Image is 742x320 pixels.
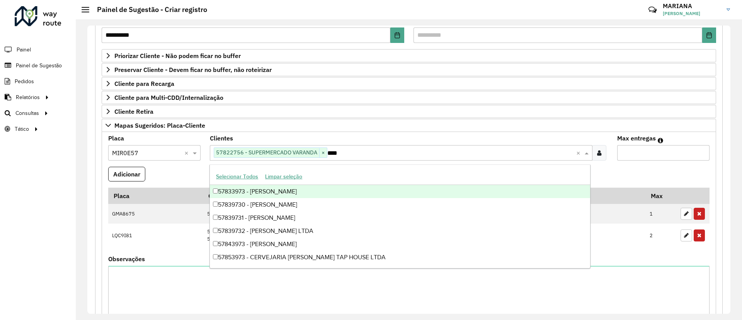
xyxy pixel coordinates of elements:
[108,254,145,264] label: Observações
[108,167,145,181] button: Adicionar
[108,224,203,246] td: LQC9I81
[15,125,29,133] span: Tático
[646,188,677,204] th: Max
[114,53,241,59] span: Priorizar Cliente - Não podem ficar no buffer
[102,49,716,62] a: Priorizar Cliente - Não podem ficar no buffer
[702,27,716,43] button: Choose Date
[658,137,663,144] em: Máximo de clientes que serão colocados na mesma rota com os clientes informados
[184,148,191,157] span: Clear all
[214,148,319,157] span: 57822756 - SUPERMERCADO VARANDA
[108,133,124,143] label: Placa
[108,188,203,204] th: Placa
[210,224,590,238] div: 57839732 - [PERSON_NAME] LTDA
[114,80,174,87] span: Cliente para Recarga
[16,93,40,101] span: Relatórios
[108,204,203,224] td: GMA8675
[646,204,677,224] td: 1
[114,94,223,101] span: Cliente para Multi-CDD/Internalização
[114,67,272,73] span: Preservar Cliente - Devem ficar no buffer, não roteirizar
[102,63,716,76] a: Preservar Cliente - Devem ficar no buffer, não roteirizar
[644,2,661,18] a: Contato Rápido
[17,46,31,54] span: Painel
[210,133,233,143] label: Clientes
[203,204,439,224] td: 57820378
[15,77,34,86] span: Pedidos
[15,109,39,117] span: Consultas
[663,2,721,10] h3: MARIANA
[203,188,439,204] th: Código Cliente
[210,211,590,224] div: 57839731 - [PERSON_NAME]
[102,77,716,90] a: Cliente para Recarga
[210,185,590,198] div: 57833973 - [PERSON_NAME]
[210,251,590,264] div: 57853973 - CERVEJARIA [PERSON_NAME] TAP HOUSE LTDA
[102,105,716,118] a: Cliente Retira
[203,224,439,246] td: 57826929 57838198
[89,5,207,14] h2: Painel de Sugestão - Criar registro
[210,198,590,211] div: 57839730 - [PERSON_NAME]
[102,91,716,104] a: Cliente para Multi-CDD/Internalização
[213,171,262,183] button: Selecionar Todos
[617,133,656,143] label: Max entregas
[262,171,306,183] button: Limpar seleção
[390,27,404,43] button: Choose Date
[102,119,716,132] a: Mapas Sugeridos: Placa-Cliente
[114,122,205,128] span: Mapas Sugeridos: Placa-Cliente
[646,224,677,246] td: 2
[210,238,590,251] div: 57843973 - [PERSON_NAME]
[576,148,583,157] span: Clear all
[114,108,153,115] span: Cliente Retira
[319,148,327,157] span: ×
[663,10,721,17] span: [PERSON_NAME]
[209,164,590,269] ng-dropdown-panel: Options list
[16,62,62,70] span: Painel de Sugestão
